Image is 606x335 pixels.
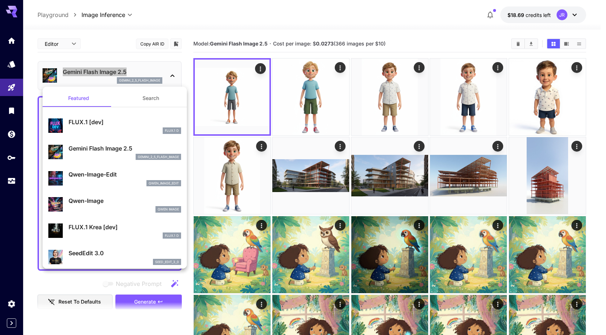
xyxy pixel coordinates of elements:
p: Gemini Flash Image 2.5 [69,144,181,153]
p: FLUX.1 D [165,233,179,238]
p: Qwen-Image-Edit [69,170,181,179]
div: Qwen-Image-Editqwen_image_edit [48,167,181,189]
div: FLUX.1 [dev]FLUX.1 D [48,115,181,137]
p: seed_edit_3_0 [155,260,179,265]
div: FLUX.1 Krea [dev]FLUX.1 D [48,220,181,242]
div: Gemini Flash Image 2.5gemini_2_5_flash_image [48,141,181,163]
div: SeedEdit 3.0seed_edit_3_0 [48,246,181,268]
p: FLUX.1 D [165,128,179,133]
p: gemini_2_5_flash_image [138,155,179,160]
p: Qwen Image [158,207,179,212]
p: FLUX.1 Krea [dev] [69,223,181,231]
button: Featured [43,90,115,107]
p: SeedEdit 3.0 [69,249,181,257]
div: Qwen-ImageQwen Image [48,193,181,216]
p: qwen_image_edit [149,181,179,186]
button: Search [115,90,187,107]
p: FLUX.1 [dev] [69,118,181,126]
p: Qwen-Image [69,196,181,205]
